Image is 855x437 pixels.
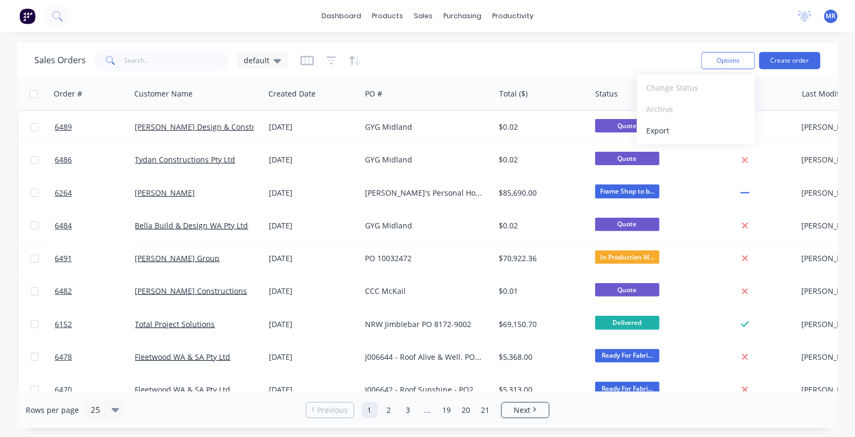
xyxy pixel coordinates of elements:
div: Export [647,123,746,138]
a: Tydan Constructions Pty Ltd [135,154,236,165]
a: [PERSON_NAME] [135,188,195,198]
div: [DATE] [269,286,356,297]
div: GYG Midland [365,154,484,165]
span: 6470 [55,384,72,395]
div: $69,150.70 [499,319,582,330]
span: Quote [595,119,660,132]
span: 6478 [55,352,72,362]
a: Jump forward [420,402,436,418]
button: Change Status [637,77,755,99]
ul: Pagination [302,402,554,418]
a: [PERSON_NAME] Group [135,253,220,263]
a: 6470 [55,374,135,406]
a: 6491 [55,242,135,275]
a: Page 19 [439,402,455,418]
a: 6478 [55,341,135,373]
span: 6484 [55,220,72,231]
span: Ready For Fabri... [595,382,660,395]
button: Create order [759,52,821,69]
div: Created Date [268,88,316,99]
div: J006644 - Roof Alive & Well. PO256744 [365,352,484,362]
button: Export [637,120,755,142]
div: [DATE] [269,384,356,395]
a: Page 2 [381,402,397,418]
div: [PERSON_NAME]'s Personal House [365,188,484,198]
a: Fleetwood WA & SA Pty Ltd [135,384,231,395]
div: [DATE] [269,154,356,165]
span: 6482 [55,286,72,297]
div: [DATE] [269,352,356,362]
span: Quote [595,218,660,231]
div: [DATE] [269,188,356,198]
span: Quote [595,152,660,165]
span: Previous [317,405,348,416]
img: Factory [19,8,35,24]
span: 6264 [55,188,72,198]
div: [DATE] [269,220,356,231]
div: sales [408,8,438,24]
div: $0.02 [499,122,582,132]
div: GYG Midland [365,220,484,231]
div: $85,690.00 [499,188,582,198]
div: $0.02 [499,154,582,165]
a: Total Project Solutions [135,319,215,329]
div: PO 10032472 [365,253,484,264]
a: Page 1 is your current page [362,402,378,418]
a: Fleetwood WA & SA Pty Ltd [135,352,231,362]
span: Quote [595,283,660,297]
a: Page 21 [478,402,494,418]
button: Options [701,52,755,69]
input: Search... [125,50,229,71]
div: NRW Jimblebar PO 8172-9002 [365,319,484,330]
div: [DATE] [269,319,356,330]
a: Page 3 [400,402,416,418]
a: Page 20 [458,402,474,418]
span: default [244,55,269,66]
a: 6152 [55,308,135,340]
a: Previous page [306,405,354,416]
span: Delivered [595,316,660,329]
div: Order # [54,88,82,99]
span: MR [826,11,836,21]
div: purchasing [438,8,487,24]
a: [PERSON_NAME] Design & Construction [135,122,278,132]
a: 6486 [55,144,135,176]
div: $5,313.00 [499,384,582,395]
span: 6486 [55,154,72,165]
div: Archive [647,101,746,117]
span: Ready For Fabri... [595,349,660,362]
a: 6484 [55,210,135,242]
span: In Production M... [595,250,660,264]
div: Status [596,88,618,99]
span: 6152 [55,319,72,330]
span: Rows per page [26,405,79,416]
div: PO # [365,88,382,99]
a: Bella Build & Design WA Pty Ltd [135,220,249,231]
div: J006642 - Roof Sunshine - PO256742 [365,384,484,395]
a: 6489 [55,111,135,143]
a: Next page [502,405,549,416]
div: Change Status [647,80,746,95]
div: productivity [487,8,539,24]
div: products [367,8,408,24]
div: $70,922.36 [499,253,582,264]
div: [DATE] [269,253,356,264]
a: dashboard [316,8,367,24]
a: [PERSON_NAME] Constructions [135,286,247,296]
div: $0.02 [499,220,582,231]
div: $5,368.00 [499,352,582,362]
a: 6482 [55,275,135,307]
a: 6264 [55,177,135,209]
span: 6491 [55,253,72,264]
div: $0.01 [499,286,582,297]
span: Frame Shop to b... [595,184,660,198]
span: Next [514,405,531,416]
span: 6489 [55,122,72,132]
div: [DATE] [269,122,356,132]
button: Archive [637,99,755,120]
h1: Sales Orders [34,55,86,65]
div: Customer Name [134,88,193,99]
div: Total ($) [499,88,528,99]
div: GYG Midland [365,122,484,132]
div: CCC McKail [365,286,484,297]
